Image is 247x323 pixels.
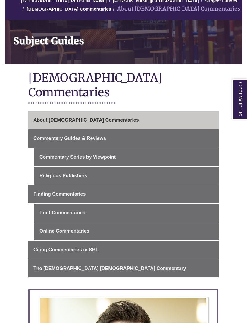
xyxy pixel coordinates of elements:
[28,241,219,259] a: Citing Commentaries in SBL
[28,259,219,278] a: The [DEMOGRAPHIC_DATA] [DEMOGRAPHIC_DATA] Commentary
[28,185,219,203] a: Finding Commentaries
[33,117,139,123] span: About [DEMOGRAPHIC_DATA] Commentaries
[34,148,219,166] a: Commentary Series by Viewpoint
[28,129,219,148] a: Commentary Guides & Reviews
[9,20,242,57] h1: Subject Guides
[34,204,219,222] a: Print Commentaries
[33,247,98,252] span: Citing Commentaries in SBL
[28,111,219,129] a: About [DEMOGRAPHIC_DATA] Commentaries
[28,111,219,277] div: Guide Page Menu
[33,266,186,271] span: The [DEMOGRAPHIC_DATA] [DEMOGRAPHIC_DATA] Commentary
[5,20,242,64] a: Subject Guides
[27,6,111,11] a: [DEMOGRAPHIC_DATA] Commentaries
[33,191,86,197] span: Finding Commentaries
[34,222,219,240] a: Online Commentaries
[28,70,219,101] h1: [DEMOGRAPHIC_DATA] Commentaries
[33,136,106,141] span: Commentary Guides & Reviews
[34,167,219,185] a: Religious Publishers
[111,5,240,13] li: About [DEMOGRAPHIC_DATA] Commentaries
